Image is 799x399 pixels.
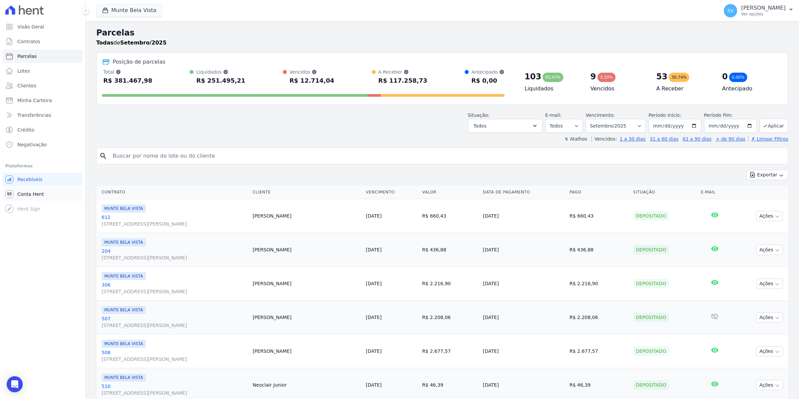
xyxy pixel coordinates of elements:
[366,213,381,219] a: [DATE]
[525,71,541,82] div: 103
[543,73,563,82] div: 65,93%
[567,233,630,267] td: R$ 436,88
[567,199,630,233] td: R$ 660,43
[290,69,334,75] div: Vencidos
[3,50,83,63] a: Parcelas
[471,75,504,86] div: R$ 0,00
[748,136,788,142] a: ✗ Limpar Filtros
[102,248,247,261] a: 204[STREET_ADDRESS][PERSON_NAME]
[113,58,165,66] div: Posição de parcelas
[468,112,489,118] label: Situação:
[468,119,543,133] button: Todos
[17,127,34,133] span: Crédito
[480,267,567,301] td: [DATE]
[669,73,689,82] div: 30,74%
[17,97,52,104] span: Minha Carteira
[420,199,480,233] td: R$ 660,43
[473,122,486,130] span: Todos
[656,71,667,82] div: 53
[102,322,247,329] span: [STREET_ADDRESS][PERSON_NAME]
[756,278,783,289] button: Ações
[567,185,630,199] th: Pago
[17,53,37,60] span: Parcelas
[17,112,51,118] span: Transferências
[366,382,381,388] a: [DATE]
[290,75,334,86] div: R$ 12.714,04
[3,138,83,151] a: Negativação
[102,282,247,295] a: 306[STREET_ADDRESS][PERSON_NAME]
[633,245,669,254] div: Depositado
[102,205,146,213] span: MUNTE BELA VISTA
[727,8,733,13] span: SV
[722,85,777,93] h4: Antecipado
[17,176,42,183] span: Recebíveis
[633,279,669,288] div: Depositado
[102,390,247,396] span: [STREET_ADDRESS][PERSON_NAME]
[525,85,580,93] h4: Liquidados
[96,27,788,39] h2: Parcelas
[366,247,381,252] a: [DATE]
[698,185,731,199] th: E-mail
[591,136,617,142] label: Vencidos:
[102,238,146,246] span: MUNTE BELA VISTA
[17,68,30,74] span: Lotes
[17,82,36,89] span: Clientes
[480,301,567,334] td: [DATE]
[729,73,747,82] div: 0,00%
[102,340,146,348] span: MUNTE BELA VISTA
[716,136,746,142] a: + de 90 dias
[3,187,83,201] a: Conta Hent
[480,185,567,199] th: Data de Pagamento
[480,233,567,267] td: [DATE]
[3,64,83,78] a: Lotes
[102,221,247,227] span: [STREET_ADDRESS][PERSON_NAME]
[480,334,567,368] td: [DATE]
[567,267,630,301] td: R$ 2.216,90
[250,334,363,368] td: [PERSON_NAME]
[633,313,669,322] div: Depositado
[17,191,44,197] span: Conta Hent
[3,79,83,92] a: Clientes
[420,334,480,368] td: R$ 2.677,57
[597,73,615,82] div: 3,33%
[420,267,480,301] td: R$ 2.216,90
[718,1,799,20] button: SV [PERSON_NAME] Ver opções
[102,306,146,314] span: MUNTE BELA VISTA
[760,118,788,133] button: Aplicar
[741,5,786,11] p: [PERSON_NAME]
[3,94,83,107] a: Minha Carteira
[366,281,381,286] a: [DATE]
[633,211,669,221] div: Depositado
[196,75,245,86] div: R$ 251.495,21
[250,301,363,334] td: [PERSON_NAME]
[756,211,783,221] button: Ações
[3,35,83,48] a: Contratos
[366,348,381,354] a: [DATE]
[378,75,428,86] div: R$ 117.258,73
[96,39,114,46] strong: Todas
[102,315,247,329] a: 507[STREET_ADDRESS][PERSON_NAME]
[7,376,23,392] div: Open Intercom Messenger
[3,108,83,122] a: Transferências
[756,380,783,390] button: Ações
[103,75,152,86] div: R$ 381.467,98
[590,71,596,82] div: 9
[102,288,247,295] span: [STREET_ADDRESS][PERSON_NAME]
[586,112,615,118] label: Vencimento:
[120,39,166,46] strong: Setembro/2025
[631,185,698,199] th: Situação
[567,334,630,368] td: R$ 2.677,57
[567,301,630,334] td: R$ 2.208,06
[741,11,786,17] p: Ver opções
[250,185,363,199] th: Cliente
[649,112,681,118] label: Período Inicío:
[102,214,247,227] a: 612[STREET_ADDRESS][PERSON_NAME]
[96,39,166,47] p: de
[102,349,247,363] a: 508[STREET_ADDRESS][PERSON_NAME]
[366,315,381,320] a: [DATE]
[420,185,480,199] th: Valor
[620,136,646,142] a: 1 a 30 dias
[250,267,363,301] td: [PERSON_NAME]
[250,199,363,233] td: [PERSON_NAME]
[5,162,80,170] div: Plataformas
